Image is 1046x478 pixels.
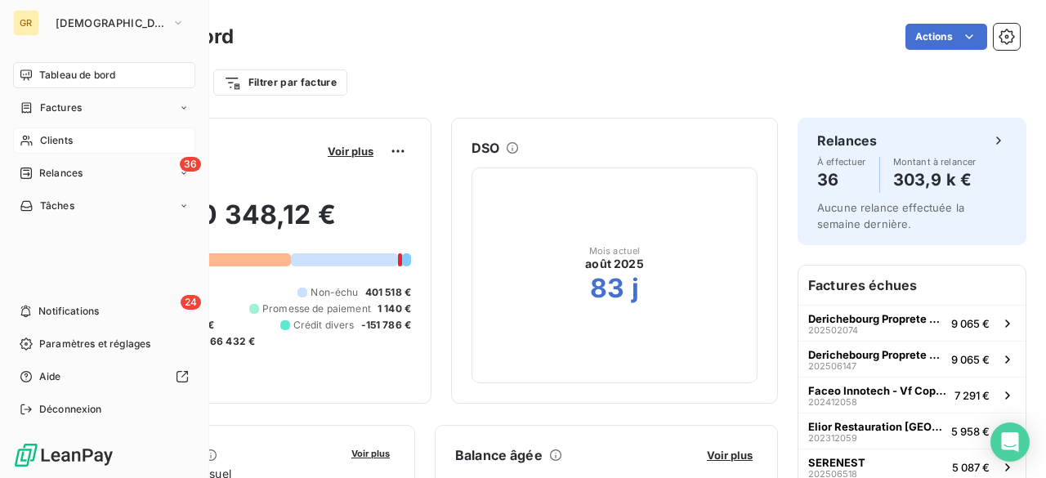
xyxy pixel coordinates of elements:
h2: 750 348,12 € [92,199,411,248]
span: 401 518 € [365,285,411,300]
span: Voir plus [351,448,390,459]
span: 9 065 € [951,353,990,366]
span: Montant à relancer [893,157,977,167]
button: Actions [905,24,987,50]
button: Voir plus [346,445,395,460]
span: Non-échu [311,285,358,300]
span: SERENEST [808,456,865,469]
span: août 2025 [585,256,643,272]
div: GR [13,10,39,36]
span: 7 291 € [954,389,990,402]
h2: 83 [590,272,624,305]
span: Voir plus [707,449,753,462]
button: Faceo Innotech - Vf Copernic Idf Ouest2024120587 291 € [798,377,1026,413]
div: Open Intercom Messenger [990,422,1030,462]
span: Tableau de bord [39,68,115,83]
a: Tâches [13,193,195,219]
span: 9 065 € [951,317,990,330]
span: -66 432 € [205,334,255,349]
a: 36Relances [13,160,195,186]
h6: Relances [817,131,877,150]
span: Derichebourg Proprete et services associes [808,312,945,325]
span: Paramètres et réglages [39,337,150,351]
span: Voir plus [328,145,373,158]
button: Filtrer par facture [213,69,347,96]
span: 36 [180,157,201,172]
span: 5 958 € [951,425,990,438]
span: 202502074 [808,325,858,335]
span: Clients [40,133,73,148]
span: 1 140 € [378,302,411,316]
span: 202412058 [808,397,857,407]
button: Derichebourg Proprete et services associes2025061479 065 € [798,341,1026,377]
span: 202506147 [808,361,856,371]
h6: Balance âgée [455,445,543,465]
a: Tableau de bord [13,62,195,88]
h4: 303,9 k € [893,167,977,193]
button: Voir plus [323,144,378,159]
span: À effectuer [817,157,866,167]
span: 5 087 € [952,461,990,474]
a: Clients [13,127,195,154]
span: Aucune relance effectuée la semaine dernière. [817,201,964,230]
img: Logo LeanPay [13,442,114,468]
span: Mois actuel [589,246,641,256]
button: Elior Restauration [GEOGRAPHIC_DATA]2023120595 958 € [798,413,1026,449]
span: Aide [39,369,61,384]
span: -151 786 € [361,318,412,333]
span: 202312059 [808,433,857,443]
button: Voir plus [702,448,758,462]
h6: Factures échues [798,266,1026,305]
span: Crédit divers [293,318,355,333]
span: Tâches [40,199,74,213]
span: Déconnexion [39,402,102,417]
span: Notifications [38,304,99,319]
span: Faceo Innotech - Vf Copernic Idf Ouest [808,384,948,397]
a: Factures [13,95,195,121]
a: Aide [13,364,195,390]
span: [DEMOGRAPHIC_DATA] [56,16,165,29]
span: Promesse de paiement [262,302,371,316]
span: Relances [39,166,83,181]
span: Elior Restauration [GEOGRAPHIC_DATA] [808,420,945,433]
span: Derichebourg Proprete et services associes [808,348,945,361]
a: Paramètres et réglages [13,331,195,357]
button: Derichebourg Proprete et services associes2025020749 065 € [798,305,1026,341]
span: 24 [181,295,201,310]
h2: j [632,272,639,305]
h6: DSO [472,138,499,158]
h4: 36 [817,167,866,193]
span: Factures [40,101,82,115]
